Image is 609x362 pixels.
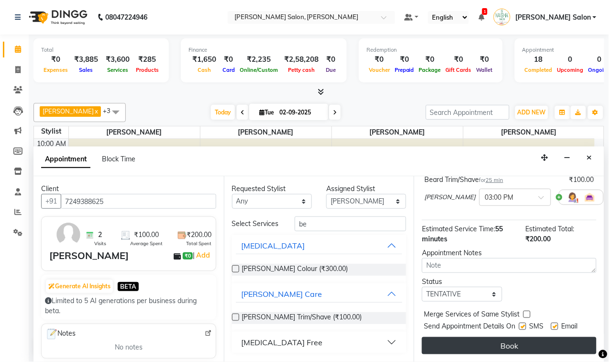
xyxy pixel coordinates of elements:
input: Search by Name/Mobile/Email/Code [61,194,216,209]
a: 1 [478,13,484,22]
span: Estimated Total: [526,225,575,233]
button: Book [422,337,597,354]
input: Search by service name [295,216,406,231]
button: +91 [41,194,61,209]
img: logo [24,4,90,31]
button: Generate AI Insights [46,280,113,293]
button: ADD NEW [515,106,548,119]
div: ₹2,58,208 [280,54,322,65]
span: Wallet [474,67,495,73]
div: Limited to 5 AI generations per business during beta. [45,296,212,316]
span: 25 min [486,177,503,183]
span: 1 [482,8,487,15]
input: Search Appointment [426,105,509,120]
span: Services [105,67,131,73]
div: ₹0 [443,54,474,65]
span: Expenses [41,67,70,73]
div: ₹0 [474,54,495,65]
div: 18 [522,54,555,65]
b: 08047224946 [105,4,147,31]
a: Add [195,249,211,261]
div: [MEDICAL_DATA] Free [242,337,323,348]
img: Interior.png [584,192,596,203]
span: Gift Cards [443,67,474,73]
div: ₹0 [220,54,237,65]
div: [MEDICAL_DATA] [242,240,305,251]
div: ₹3,600 [102,54,133,65]
div: ₹100.00 [569,175,594,185]
span: Sales [77,67,96,73]
span: Tue [257,109,277,116]
span: ADD NEW [518,109,546,116]
span: ₹100.00 [134,230,159,240]
div: ₹3,885 [70,54,102,65]
div: 10:00 AM [35,139,68,149]
span: Card [220,67,237,73]
div: Stylist [34,126,68,136]
div: Requested Stylist [232,184,312,194]
span: Visits [94,240,106,247]
button: [MEDICAL_DATA] [236,237,403,254]
span: Appointment [41,151,90,168]
div: Beard Trim/Shave [424,175,503,185]
span: 2 [98,230,102,240]
div: ₹0 [41,54,70,65]
span: BETA [118,282,139,291]
div: ₹0 [322,54,339,65]
div: [PERSON_NAME] Care [242,288,322,300]
span: +3 [103,107,118,114]
span: Package [417,67,443,73]
span: ₹0 [183,252,193,260]
div: Client [41,184,216,194]
span: [PERSON_NAME] [43,107,94,115]
div: ₹285 [133,54,161,65]
span: Online/Custom [237,67,280,73]
span: Today [211,105,235,120]
input: 2025-09-02 [277,105,324,120]
div: ₹1,650 [188,54,220,65]
div: Assigned Stylist [326,184,406,194]
span: [PERSON_NAME] [69,126,200,138]
div: 0 [555,54,586,65]
span: SMS [529,321,543,333]
img: Naisha Salon [494,9,510,25]
span: Cash [195,67,213,73]
span: Voucher [366,67,392,73]
span: Notes [45,328,76,340]
span: ₹200.00 [526,235,551,243]
span: Petty cash [286,67,317,73]
button: Close [583,150,597,165]
span: Merge Services of Same Stylist [424,309,520,321]
small: for [479,177,503,183]
span: Email [561,321,577,333]
span: No notes [115,342,143,352]
div: Status [422,277,502,287]
span: [PERSON_NAME] [200,126,332,138]
div: Redemption [366,46,495,54]
a: x [94,107,98,115]
span: [PERSON_NAME] Colour (₹300.00) [242,264,348,276]
div: ₹0 [366,54,392,65]
span: ₹200.00 [187,230,211,240]
span: [PERSON_NAME] Salon [515,12,591,23]
span: | [193,249,211,261]
img: Hairdresser.png [567,192,578,203]
div: ₹0 [392,54,417,65]
div: ₹0 [417,54,443,65]
span: Block Time [102,155,135,163]
span: Completed [522,67,555,73]
img: avatar [55,221,82,249]
span: [PERSON_NAME] [424,192,476,202]
span: Total Spent [187,240,212,247]
span: Upcoming [555,67,586,73]
span: Average Spent [130,240,163,247]
span: Due [323,67,338,73]
div: [PERSON_NAME] [49,249,129,263]
span: [PERSON_NAME] Trim/Shave (₹100.00) [242,312,362,324]
span: Prepaid [392,67,417,73]
div: Finance [188,46,339,54]
span: Send Appointment Details On [424,321,515,333]
button: [MEDICAL_DATA] Free [236,334,403,351]
span: Products [133,67,161,73]
div: Select Services [225,219,288,229]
